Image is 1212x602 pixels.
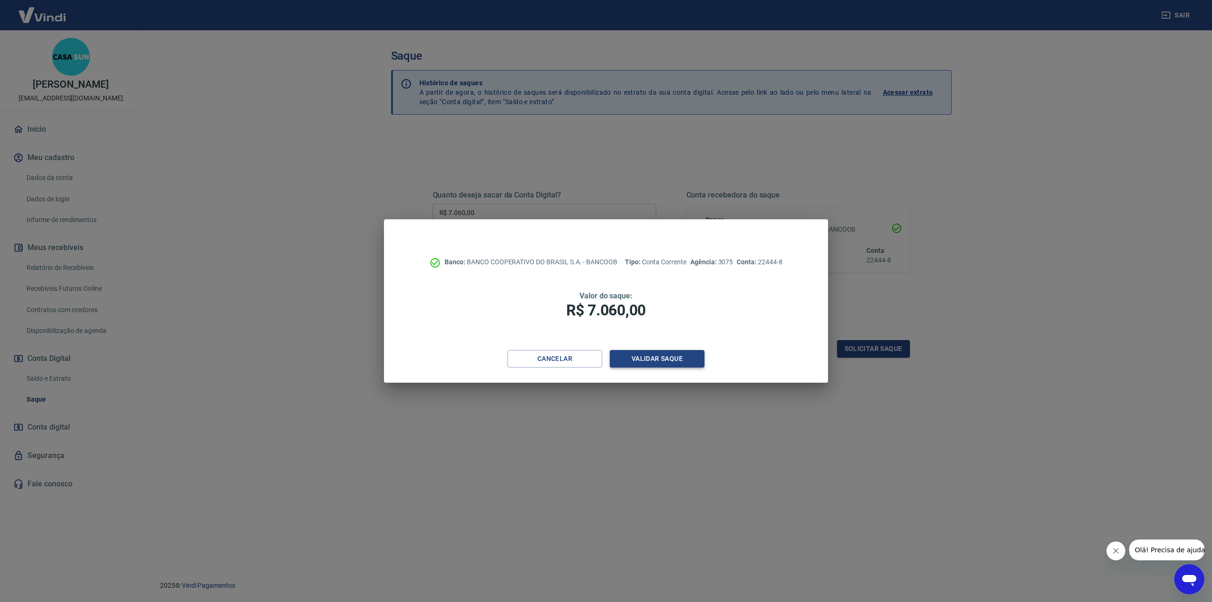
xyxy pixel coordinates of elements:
[690,258,718,266] span: Agência:
[1129,539,1204,560] iframe: Mensagem da empresa
[508,350,602,368] button: Cancelar
[445,258,467,266] span: Banco:
[6,7,80,14] span: Olá! Precisa de ajuda?
[445,257,617,267] p: BANCO COOPERATIVO DO BRASIL S.A. - BANCOOB
[1174,564,1204,594] iframe: Botão para abrir a janela de mensagens
[625,257,686,267] p: Conta Corrente
[625,258,642,266] span: Tipo:
[610,350,704,368] button: Validar saque
[737,257,782,267] p: 22444-8
[1106,541,1125,560] iframe: Fechar mensagem
[566,301,646,319] span: R$ 7.060,00
[690,257,733,267] p: 3075
[737,258,758,266] span: Conta:
[579,291,633,300] span: Valor do saque:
